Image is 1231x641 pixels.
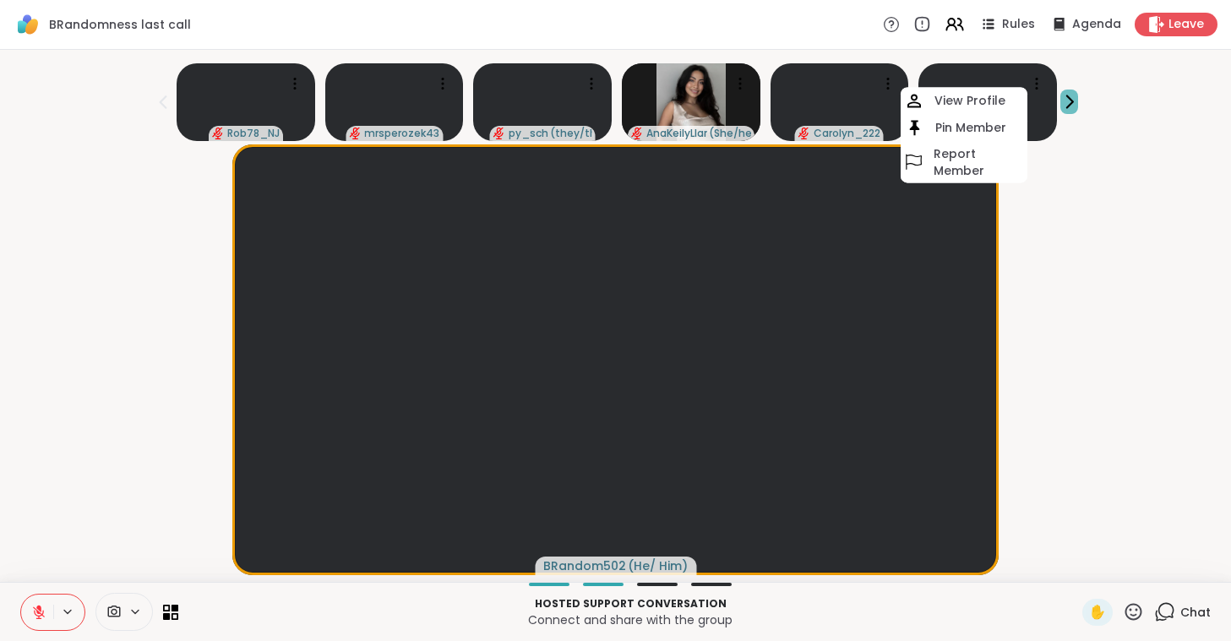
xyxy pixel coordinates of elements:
span: audio-muted [798,128,810,139]
span: audio-muted [212,128,224,139]
h4: Report Member [934,145,1024,179]
span: Leave [1168,16,1204,33]
span: Rules [1002,16,1035,33]
span: Carolyn_222 [814,127,880,140]
span: ( She/her/hers/[PERSON_NAME] ) [709,127,751,140]
span: BRandomness last call [49,16,191,33]
p: Connect and share with the group [188,611,1072,628]
span: AnaKeilyLlaneza [646,127,707,140]
span: audio-muted [493,128,505,139]
span: ✋ [1089,602,1106,622]
span: ( He/ Him ) [628,557,688,574]
h4: View Profile [934,92,1005,109]
span: audio-muted [349,128,361,139]
span: BRandom502 [543,557,626,574]
span: py_sch [509,127,548,140]
span: ( they/them/you/y'all/i/we ) [550,127,592,140]
span: mrsperozek43 [364,127,439,140]
span: Rob78_NJ [227,127,280,140]
img: AnaKeilyLlaneza [656,63,726,141]
h4: Pin Member [935,120,1006,137]
span: Chat [1180,604,1211,621]
p: Hosted support conversation [188,596,1072,611]
span: Agenda [1072,16,1121,33]
img: ShareWell Logomark [14,10,42,39]
span: audio-muted [631,128,643,139]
